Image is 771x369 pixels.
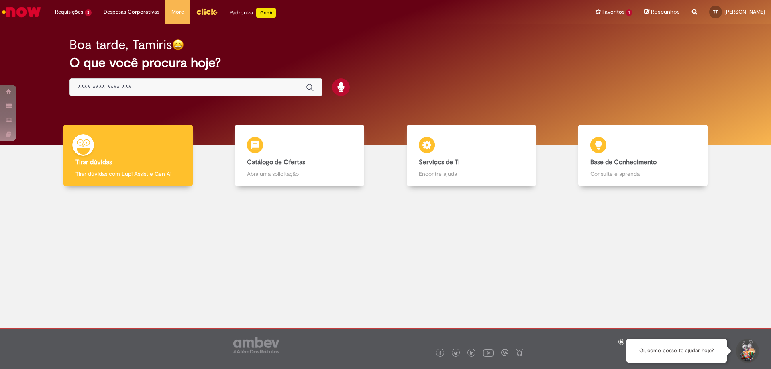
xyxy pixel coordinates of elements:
img: logo_footer_naosei.png [516,349,523,356]
img: logo_footer_workplace.png [501,349,508,356]
a: Tirar dúvidas Tirar dúvidas com Lupi Assist e Gen Ai [42,125,214,186]
img: ServiceNow [1,4,42,20]
img: logo_footer_youtube.png [483,347,494,358]
p: Encontre ajuda [419,170,524,178]
p: +GenAi [256,8,276,18]
img: logo_footer_linkedin.png [470,351,474,356]
p: Consulte e aprenda [590,170,696,178]
img: logo_footer_facebook.png [438,351,442,355]
a: Base de Conhecimento Consulte e aprenda [557,125,729,186]
img: click_logo_yellow_360x200.png [196,6,218,18]
h2: Boa tarde, Tamiris [69,38,172,52]
span: More [171,8,184,16]
p: Abra uma solicitação [247,170,352,178]
span: TT [713,9,718,14]
div: Oi, como posso te ajudar hoje? [626,339,727,363]
a: Serviços de TI Encontre ajuda [385,125,557,186]
span: Despesas Corporativas [104,8,159,16]
span: Requisições [55,8,83,16]
img: logo_footer_twitter.png [454,351,458,355]
span: Rascunhos [651,8,680,16]
h2: O que você procura hoje? [69,56,702,70]
span: 1 [626,9,632,16]
b: Base de Conhecimento [590,158,657,166]
button: Iniciar Conversa de Suporte [735,339,759,363]
b: Tirar dúvidas [75,158,112,166]
p: Tirar dúvidas com Lupi Assist e Gen Ai [75,170,181,178]
img: logo_footer_ambev_rotulo_gray.png [233,337,279,353]
img: happy-face.png [172,39,184,51]
a: Catálogo de Ofertas Abra uma solicitação [214,125,386,186]
b: Serviços de TI [419,158,460,166]
span: 3 [85,9,92,16]
div: Padroniza [230,8,276,18]
a: Rascunhos [644,8,680,16]
b: Catálogo de Ofertas [247,158,305,166]
span: [PERSON_NAME] [724,8,765,15]
span: Favoritos [602,8,624,16]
